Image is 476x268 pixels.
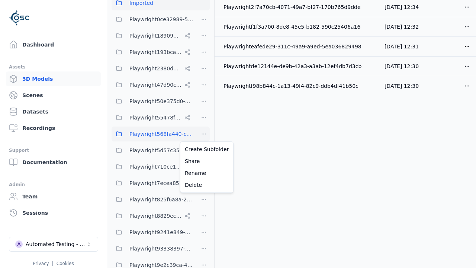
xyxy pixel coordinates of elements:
[182,155,232,167] a: Share
[182,179,232,191] a: Delete
[182,167,232,179] a: Rename
[182,143,232,155] a: Create Subfolder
